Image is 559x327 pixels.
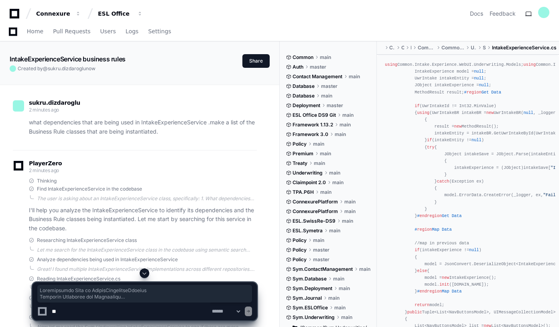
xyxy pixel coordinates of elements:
[53,22,90,41] a: Pull Requests
[401,45,404,51] span: Common
[418,45,435,51] span: Common.Intake.Experience
[36,10,71,18] div: Connexure
[293,54,313,61] span: Common
[293,218,335,224] span: ESL.SwissRe-DS9
[321,83,337,89] span: master
[490,10,516,18] button: Feedback
[474,76,484,81] span: null
[100,29,116,34] span: Users
[479,83,489,87] span: null
[48,65,86,71] span: sukru.dizdaroglu
[293,83,315,89] span: Database
[427,145,434,150] span: try
[385,62,397,67] span: using
[293,150,313,157] span: Premium
[454,124,461,129] span: new
[293,64,303,70] span: Auth
[417,110,429,115] span: using
[40,287,250,300] span: Loremipsumdo Sita co AdipisCingelitseDdoeius Temporin Utlaboree dol Magnaaliqu Enimadmini.Veni - ...
[415,241,469,246] span: //map in previous data
[470,10,483,18] a: Docs
[417,227,432,232] span: region
[29,206,257,233] p: I'll help you analyze the IntakeExperienceService to identify its dependencies and the Business R...
[126,22,138,41] a: Logs
[471,45,477,51] span: Underwriting
[126,29,138,34] span: Logs
[37,195,257,202] div: The user is asking about an IntakeExperienceService class, specifically: 1. What dependencies are...
[33,6,84,21] button: Connexure
[293,256,307,263] span: Policy
[29,161,62,166] span: PlayerZero
[320,54,331,61] span: main
[53,29,90,34] span: Pull Requests
[486,110,494,115] span: new
[329,170,340,176] span: main
[37,256,178,263] span: Analyze dependencies being used in IntakeExperienceService
[339,122,351,128] span: main
[523,62,536,67] span: using
[29,100,80,106] span: sukru.dizdaroglu
[349,73,360,80] span: main
[464,90,501,95] span: # Get Data
[329,227,340,234] span: main
[344,199,356,205] span: main
[148,22,171,41] a: Settings
[43,65,48,71] span: @
[100,22,116,41] a: Users
[332,179,344,186] span: main
[293,93,315,99] span: Database
[420,213,442,218] span: endregion
[342,112,354,118] span: main
[293,160,307,167] span: Treaty
[242,54,270,68] button: Share
[293,131,328,138] span: Framework 3.0
[86,65,96,71] span: now
[389,45,395,51] span: Components
[293,102,320,109] span: Deployment
[415,227,451,232] span: # Map Data
[95,6,146,21] button: ESL Office
[293,266,353,272] span: Sym.ContactManagement
[313,237,324,244] span: main
[415,248,419,252] span: if
[29,118,257,136] p: what dependencies that are being used in IntakeExperienceService .make a list of the Business Rul...
[293,208,338,215] span: ConnexurePlatform
[293,170,323,176] span: Underwriting
[37,178,57,184] span: Thinking
[411,45,411,51] span: Intake
[37,186,142,192] span: Find IntakeExperienceService in the codebase
[98,10,132,18] div: ESL Office
[310,64,326,70] span: master
[474,69,484,74] span: null
[293,141,307,147] span: Policy
[344,208,356,215] span: main
[313,256,329,263] span: master
[492,45,557,51] span: IntakeExperienceService.cs
[10,55,126,63] app-text-character-animate: IntakeExperienceService business rules
[314,160,325,167] span: main
[441,45,464,51] span: Common.Intake.Experience.WebUI
[293,73,342,80] span: Contact Management
[472,138,482,142] span: null
[467,90,482,95] span: region
[29,167,59,173] span: 2 minutes ago
[148,29,171,34] span: Settings
[293,112,336,118] span: ESL Office DS9 Git
[293,199,338,205] span: ConnexurePlatform
[415,104,419,108] span: if
[342,218,353,224] span: main
[437,179,449,184] span: catch
[327,102,343,109] span: master
[313,247,329,253] span: master
[523,110,533,115] span: null
[335,131,346,138] span: main
[469,248,479,252] span: null
[293,247,307,253] span: Policy
[293,179,326,186] span: Claimpoint 2.0
[417,213,461,218] span: # Get Data
[293,189,314,195] span: TPA.P6H
[293,122,333,128] span: Framework 1.13.2
[293,237,307,244] span: Policy
[27,29,43,34] span: Home
[359,266,370,272] span: main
